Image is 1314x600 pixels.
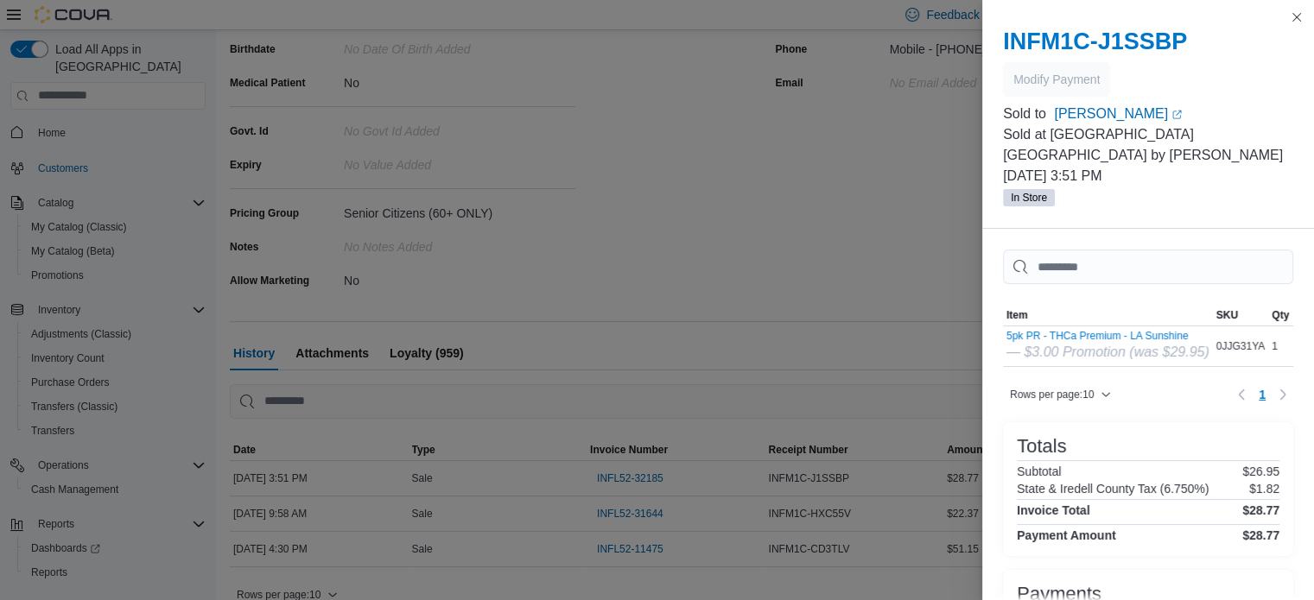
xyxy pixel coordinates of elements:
[1003,305,1213,325] button: Item
[1006,308,1028,322] span: Item
[1273,384,1293,405] button: Next page
[1252,381,1273,408] button: Page 1 of 1
[1017,436,1066,457] h3: Totals
[1231,384,1252,405] button: Previous page
[1252,381,1273,408] ul: Pagination for table: MemoryTable from EuiInMemoryTable
[1272,308,1289,322] span: Qty
[1006,342,1209,363] div: — $3.00 Promotion (was $29.95)
[1171,110,1182,120] svg: External link
[1003,62,1110,97] button: Modify Payment
[1003,104,1051,124] div: Sold to
[1242,503,1279,517] h4: $28.77
[1003,28,1293,55] h2: INFM1C-J1SSBP
[1017,528,1116,542] h4: Payment Amount
[1010,388,1094,401] span: Rows per page : 10
[1003,249,1293,284] input: This is a search bar. As you type, the results lower in the page will automatically filter.
[1003,384,1118,405] button: Rows per page:10
[1017,503,1090,517] h4: Invoice Total
[1268,336,1292,357] div: 1
[1216,308,1238,322] span: SKU
[1231,381,1293,408] nav: Pagination for table: MemoryTable from EuiInMemoryTable
[1054,104,1293,124] a: [PERSON_NAME]External link
[1017,464,1061,478] h6: Subtotal
[1242,528,1279,542] h4: $28.77
[1249,482,1279,496] p: $1.82
[1017,482,1209,496] h6: State & Iredell County Tax (6.750%)
[1242,464,1279,478] p: $26.95
[1003,189,1055,206] span: In Store
[1013,71,1100,88] span: Modify Payment
[1011,190,1047,205] span: In Store
[1259,386,1266,403] span: 1
[1003,166,1293,186] p: [DATE] 3:51 PM
[1268,305,1292,325] button: Qty
[1003,124,1293,166] p: Sold at [GEOGRAPHIC_DATA] [GEOGRAPHIC_DATA] by [PERSON_NAME]
[1216,339,1265,353] span: 0JJG31YA
[1286,7,1307,28] button: Close this dialog
[1213,305,1268,325] button: SKU
[1006,330,1209,342] button: 5pk PR - THCa Premium - LA Sunshine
